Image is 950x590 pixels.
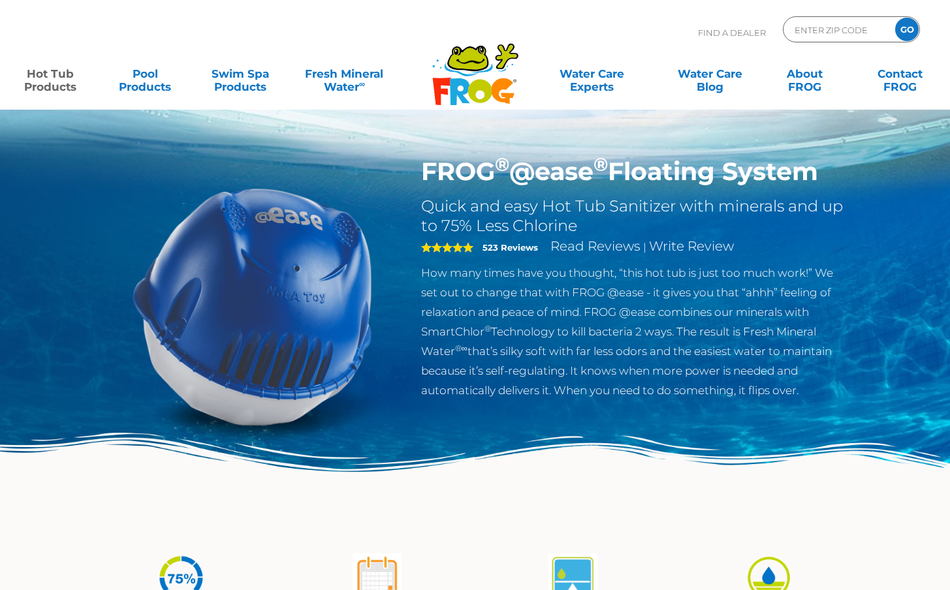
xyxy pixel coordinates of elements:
[203,61,277,87] a: Swim SpaProducts
[455,343,467,353] sup: ®∞
[550,238,641,254] a: Read Reviews
[108,61,182,87] a: PoolProducts
[421,263,847,400] p: How many times have you thought, “this hot tub is just too much work!” We set out to change that ...
[13,61,87,87] a: Hot TubProducts
[484,324,491,334] sup: ®
[495,153,509,176] sup: ®
[895,18,919,41] input: GO
[359,79,365,89] sup: ∞
[483,242,538,253] strong: 523 Reviews
[673,61,747,87] a: Water CareBlog
[594,153,608,176] sup: ®
[698,16,766,49] p: Find A Dealer
[768,61,842,87] a: AboutFROG
[649,238,734,254] a: Write Review
[421,196,847,236] h2: Quick and easy Hot Tub Sanitizer with minerals and up to 75% Less Chlorine
[863,61,937,87] a: ContactFROG
[421,157,847,187] h1: FROG @ease Floating System
[298,61,391,87] a: Fresh MineralWater∞
[103,157,402,456] img: hot-tub-product-atease-system.png
[425,26,526,106] img: Frog Products Logo
[643,241,646,253] span: |
[531,61,652,87] a: Water CareExperts
[421,242,473,253] span: 5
